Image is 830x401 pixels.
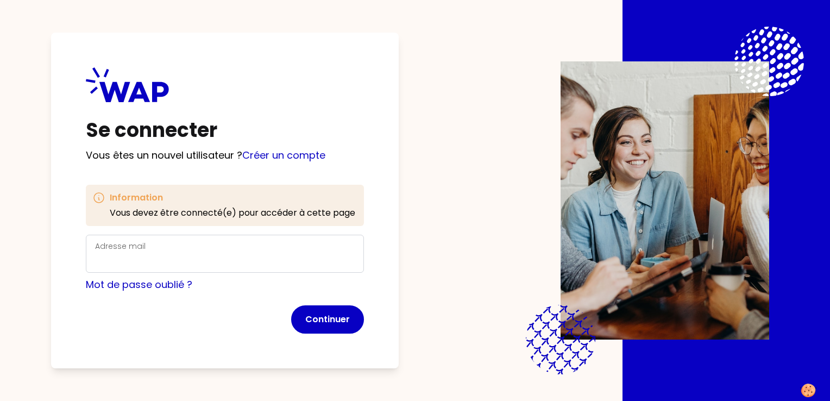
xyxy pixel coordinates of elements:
[86,148,364,163] p: Vous êtes un nouvel utilisateur ?
[242,148,325,162] a: Créer un compte
[95,241,146,252] label: Adresse mail
[561,61,769,340] img: Description
[291,305,364,334] button: Continuer
[86,278,192,291] a: Mot de passe oublié ?
[110,206,355,220] p: Vous devez être connecté(e) pour accéder à cette page
[86,120,364,141] h1: Se connecter
[110,191,355,204] h3: Information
